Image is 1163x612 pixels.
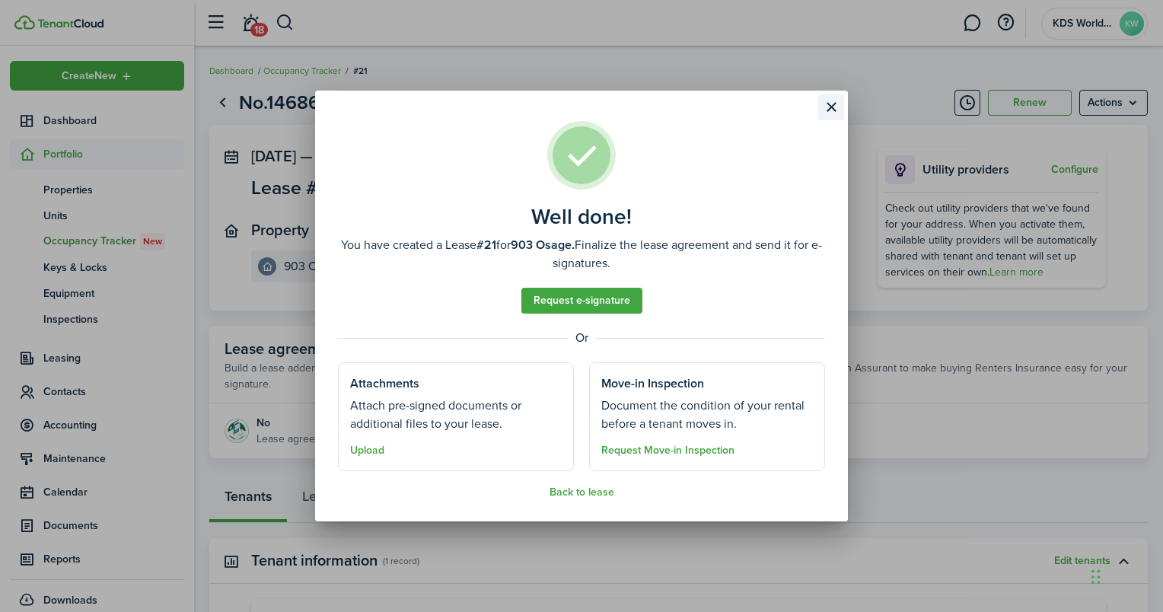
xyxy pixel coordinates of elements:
a: Request e-signature [521,288,642,314]
button: Request Move-in Inspection [601,445,734,457]
iframe: Chat Widget [1087,539,1163,612]
div: Drag [1091,554,1101,600]
well-done-section-title: Move-in Inspection [601,375,704,393]
well-done-separator: Or [338,329,825,347]
well-done-title: Well done! [531,205,632,229]
well-done-section-description: Attach pre-signed documents or additional files to your lease. [350,397,562,433]
button: Close modal [818,94,844,120]
button: Back to lease [550,486,614,499]
b: 903 Osage. [511,236,575,253]
well-done-description: You have created a Lease for Finalize the lease agreement and send it for e-signatures. [338,236,825,273]
well-done-section-description: Document the condition of your rental before a tenant moves in. [601,397,813,433]
button: Upload [350,445,384,457]
well-done-section-title: Attachments [350,375,419,393]
b: #21 [476,236,496,253]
